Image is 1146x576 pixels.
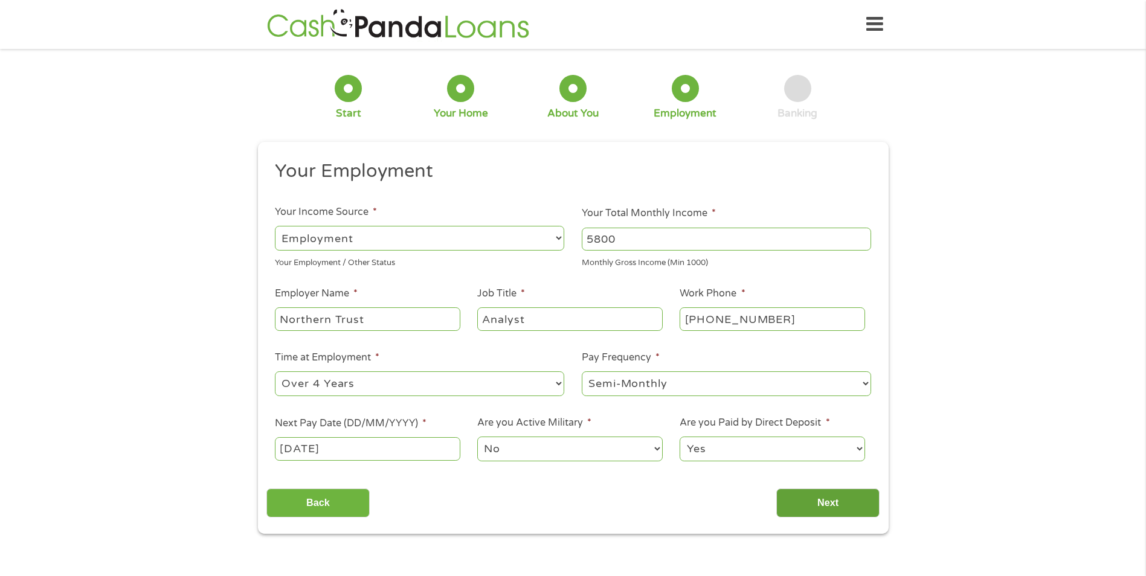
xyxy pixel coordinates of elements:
div: Employment [654,107,716,120]
label: Your Income Source [275,206,377,219]
div: Your Employment / Other Status [275,253,564,269]
div: Monthly Gross Income (Min 1000) [582,253,871,269]
label: Job Title [477,287,525,300]
input: Use the arrow keys to pick a date [275,437,460,460]
h2: Your Employment [275,159,862,184]
label: Are you Active Military [477,417,591,429]
label: Work Phone [680,287,745,300]
label: Your Total Monthly Income [582,207,716,220]
label: Are you Paid by Direct Deposit [680,417,829,429]
input: (231) 754-4010 [680,307,864,330]
div: About You [547,107,599,120]
div: Your Home [434,107,488,120]
label: Employer Name [275,287,358,300]
div: Banking [777,107,817,120]
input: 1800 [582,228,871,251]
input: Back [266,488,370,518]
input: Walmart [275,307,460,330]
label: Next Pay Date (DD/MM/YYYY) [275,417,427,430]
label: Pay Frequency [582,351,660,364]
label: Time at Employment [275,351,379,364]
input: Cashier [477,307,662,330]
div: Start [336,107,361,120]
img: GetLoanNow Logo [263,7,533,42]
input: Next [776,488,880,518]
